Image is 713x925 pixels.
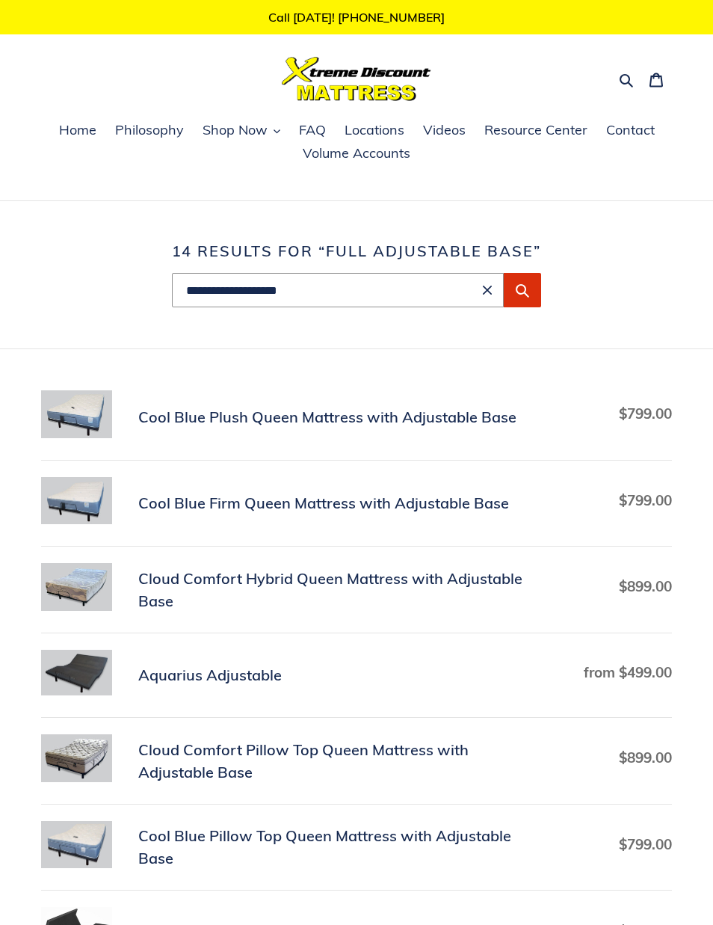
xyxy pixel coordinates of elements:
span: FAQ [299,121,326,139]
a: Resource Center [477,120,595,142]
button: Submit [504,273,541,307]
a: Cool Blue Plush Queen Mattress with Adjustable Base [41,390,672,443]
span: Home [59,121,96,139]
a: FAQ [291,120,333,142]
a: Locations [337,120,412,142]
a: Home [52,120,104,142]
input: Search [172,273,504,307]
span: Videos [423,121,466,139]
a: Cool Blue Firm Queen Mattress with Adjustable Base [41,477,672,530]
a: Philosophy [108,120,191,142]
a: Cool Blue Pillow Top Queen Mattress with Adjustable Base [41,821,672,874]
a: Cloud Comfort Hybrid Queen Mattress with Adjustable Base [41,563,672,616]
a: Cloud Comfort Pillow Top Queen Mattress with Adjustable Base [41,734,672,787]
a: Contact [599,120,662,142]
span: Shop Now [203,121,268,139]
span: Resource Center [484,121,587,139]
span: Philosophy [115,121,184,139]
button: Shop Now [195,120,288,142]
a: Aquarius Adjustable [41,650,672,701]
img: Xtreme Discount Mattress [282,57,431,101]
a: Videos [416,120,473,142]
h1: 14 results for “full adjustable base” [41,242,672,260]
span: Volume Accounts [303,144,410,162]
a: Volume Accounts [295,143,418,165]
button: Clear search term [478,281,496,299]
span: Locations [345,121,404,139]
span: Contact [606,121,655,139]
